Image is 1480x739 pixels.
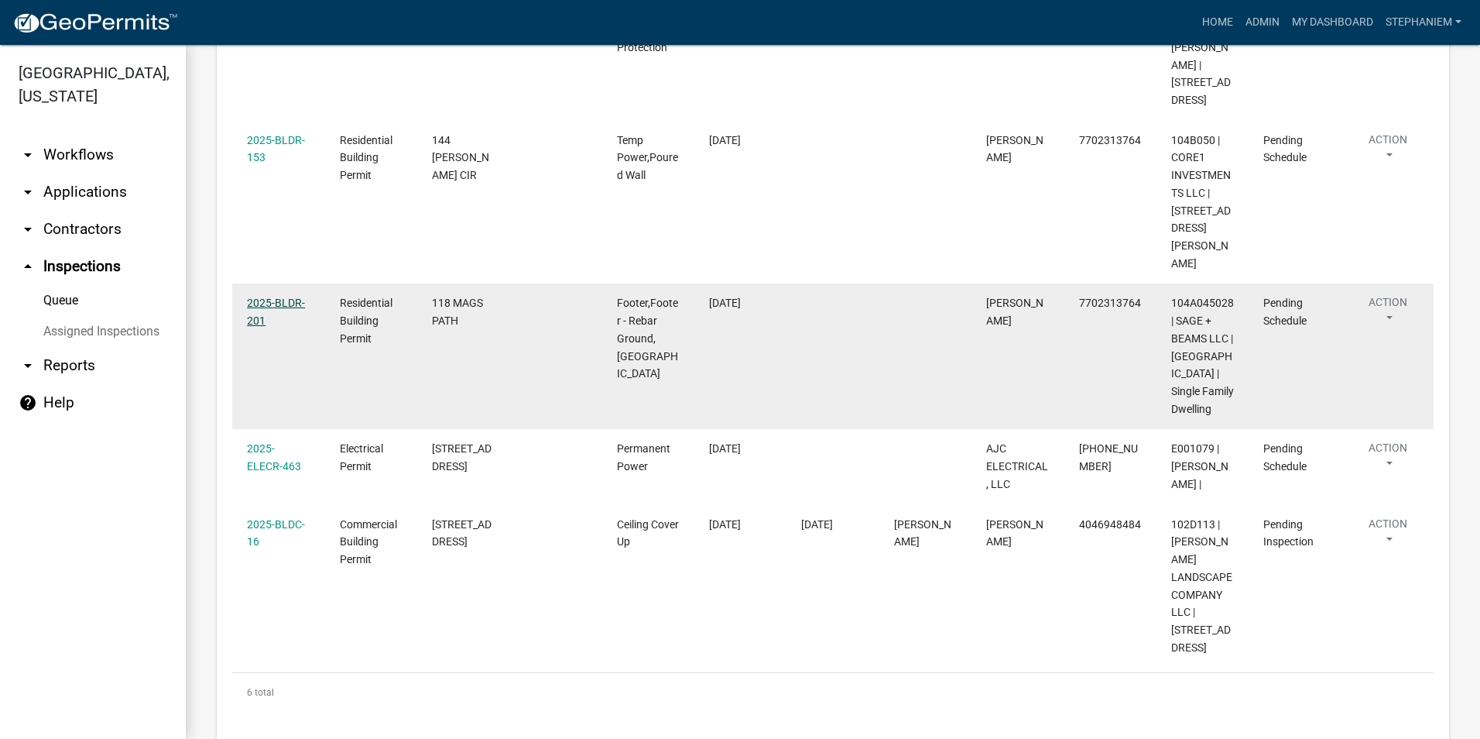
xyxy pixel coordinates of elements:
[1171,442,1228,490] span: E001079 | GILLILAND OLIVER E III |
[1171,297,1234,415] span: 104A045028 | SAGE + BEAMS LLC | P O Box 4424 Eatonton, GA 31024 | Single Family Dwelling
[709,134,741,146] span: 08/22/2025
[432,134,489,182] span: 144 COLLIS CIR
[1263,442,1307,473] span: Pending Schedule
[247,297,305,327] a: 2025-BLDR-201
[247,518,305,548] a: 2025-BLDC-16
[709,518,741,531] span: 08/22/2025
[709,297,741,309] span: 08/22/2025
[1356,294,1420,333] button: Action
[1356,516,1420,555] button: Action
[986,134,1043,164] span: Michele Rivera
[1239,8,1286,37] a: Admin
[340,442,383,473] span: Electrical Permit
[986,297,1043,327] span: Cedrick Moreland
[1196,8,1239,37] a: Home
[617,297,678,380] span: Footer,Footer - Rebar Ground,Slab House
[432,518,492,548] span: 106 LAKEVIEW EST DR
[19,220,37,239] i: arrow_drop_down
[432,442,492,473] span: 122 POPLAR ST
[247,442,301,473] a: 2025-ELECR-463
[1171,134,1231,270] span: 104B050 | CORE1 INVESTMENTS LLC | 144 COLLIS CIR
[340,518,397,566] span: Commercial Building Permit
[1286,8,1379,37] a: My Dashboard
[617,134,678,182] span: Temp Power,Poured Wall
[247,134,305,164] a: 2025-BLDR-153
[986,518,1043,548] span: Micahl Williams
[432,297,483,327] span: 118 MAGS PATH
[232,673,1434,712] div: 6 total
[19,394,37,412] i: help
[1079,442,1138,473] span: 678-544-1595
[1079,297,1141,309] span: 7702313764
[340,297,392,345] span: Residential Building Permit
[1263,518,1314,548] span: Pending Inspection
[19,146,37,164] i: arrow_drop_down
[894,518,951,548] span: Michele Rivera
[1079,518,1141,531] span: 4046948484
[1079,134,1141,146] span: 7702313764
[340,134,392,182] span: Residential Building Permit
[1263,134,1307,164] span: Pending Schedule
[801,516,864,534] div: [DATE]
[709,442,741,455] span: 08/22/2025
[1171,518,1232,654] span: 102D113 | GRIMES LANDSCAPE COMPANY LLC | 195 Rose Creek Rd
[1356,440,1420,479] button: Action
[1379,8,1468,37] a: StephanieM
[617,518,679,548] span: Ceiling Cover Up
[986,442,1048,490] span: AJC ELECTRICAL, LLC
[1356,132,1420,170] button: Action
[1263,297,1307,327] span: Pending Schedule
[617,442,670,473] span: Permanent Power
[19,183,37,201] i: arrow_drop_down
[19,257,37,276] i: arrow_drop_up
[19,356,37,375] i: arrow_drop_down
